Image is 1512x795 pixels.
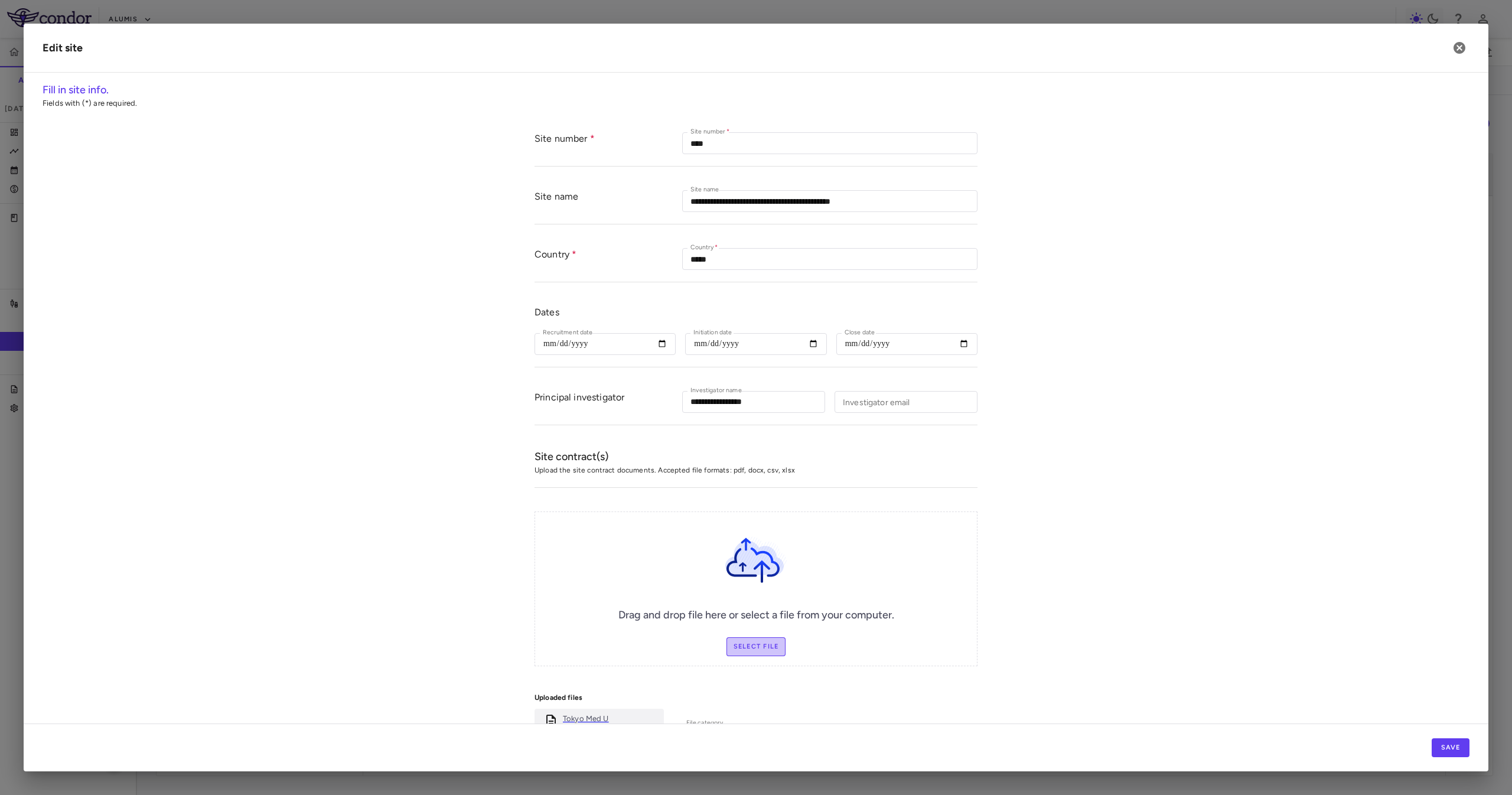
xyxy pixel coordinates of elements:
[535,132,682,154] div: Site number
[535,190,682,212] div: Site name
[535,248,682,270] div: Country
[726,637,786,656] label: Select file
[693,328,732,338] label: Initiation date
[845,328,875,338] label: Close date
[690,127,730,137] label: Site number
[535,465,977,475] span: Upload the site contract documents. Accepted file formats: pdf, docx, csv, xlsx
[43,98,1469,109] p: Fields with (*) are required.
[690,185,719,195] label: Site name
[43,82,1469,98] h6: Fill in site info.
[686,718,723,728] label: File category
[535,391,682,413] div: Principal investigator
[43,40,83,56] div: Edit site
[535,306,977,318] div: Dates
[535,449,977,465] h6: Site contract(s)
[563,713,659,756] a: Tokyo Med U [GEOGRAPHIC_DATA]-CTA CRC-001-018-[DATE]-FE.pdf
[543,328,592,338] label: Recruitment date
[690,386,742,396] label: Investigator name
[563,713,659,756] p: Tokyo Med U Ibaraki-CTA CRC-001-018-08Aug2025-FE.pdf
[535,692,977,703] p: Uploaded files
[618,607,894,623] h6: Drag and drop file here or select a file from your computer.
[1432,738,1469,757] button: Save
[690,243,718,253] label: Country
